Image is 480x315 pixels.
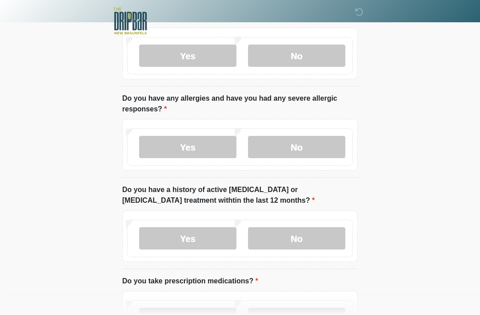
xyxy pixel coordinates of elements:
[139,227,236,250] label: Yes
[122,184,358,206] label: Do you have a history of active [MEDICAL_DATA] or [MEDICAL_DATA] treatment withtin the last 12 mo...
[122,276,258,286] label: Do you take prescription medications?
[139,136,236,158] label: Yes
[122,93,358,115] label: Do you have any allergies and have you had any severe allergic responses?
[248,227,345,250] label: No
[113,7,147,36] img: The DRIPBaR - New Braunfels Logo
[248,136,345,158] label: No
[248,45,345,67] label: No
[139,45,236,67] label: Yes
